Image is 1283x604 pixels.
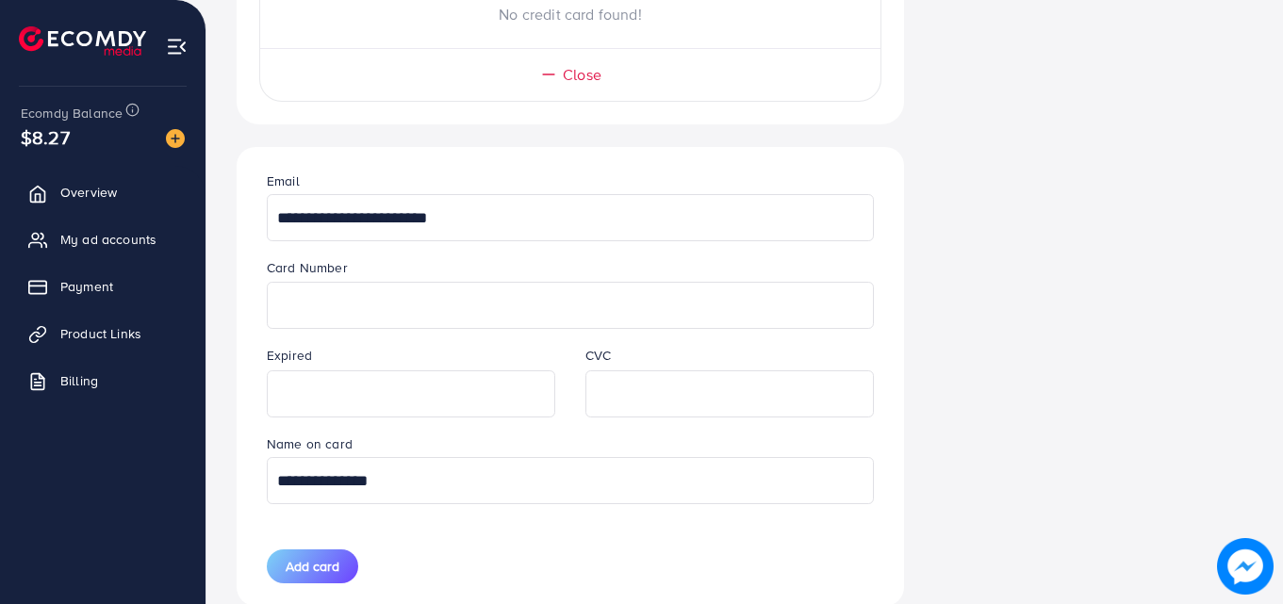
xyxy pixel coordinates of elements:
p: No credit card found! [260,3,880,25]
img: image [166,129,185,148]
span: Product Links [60,324,141,343]
span: Close [563,64,601,86]
span: Billing [60,371,98,390]
iframe: Secure expiration date input frame [277,373,545,415]
span: Overview [60,183,117,202]
a: Overview [14,173,191,211]
button: Add card [267,549,358,583]
label: Email [267,171,300,190]
span: My ad accounts [60,230,156,249]
a: Payment [14,268,191,305]
label: CVC [585,346,611,365]
a: Billing [14,362,191,400]
img: image [1217,538,1274,595]
a: Product Links [14,315,191,352]
iframe: Secure card number input frame [277,285,864,326]
span: Payment [60,277,113,296]
label: Expired [267,346,312,365]
img: logo [19,26,146,56]
img: menu [166,36,188,57]
label: Card Number [267,258,348,277]
span: Ecomdy Balance [21,104,123,122]
iframe: Secure CVC input frame [596,373,864,415]
span: $8.27 [21,123,70,151]
label: Name on card [267,434,353,453]
span: Add card [286,557,339,576]
a: My ad accounts [14,220,191,258]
